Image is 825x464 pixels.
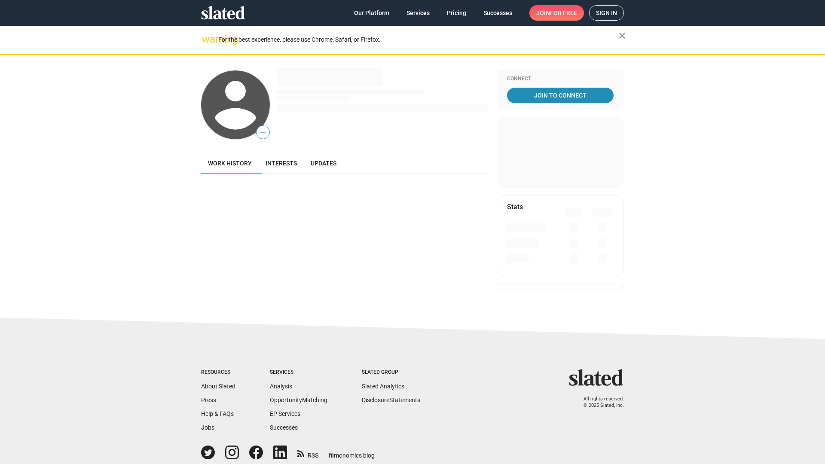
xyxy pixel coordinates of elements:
span: Our Platform [354,5,389,21]
div: Slated Group [362,369,420,376]
a: Joinfor free [529,5,584,21]
a: Press [201,397,216,403]
div: Resources [201,369,235,376]
a: Our Platform [347,5,396,21]
a: Work history [201,153,259,174]
span: Pricing [447,5,466,21]
p: All rights reserved. © 2025 Slated, Inc. [574,396,624,409]
span: film [329,452,339,459]
a: filmonomics blog [329,445,375,460]
a: Help & FAQs [201,410,234,417]
a: Slated Analytics [362,383,404,390]
a: RSS [297,446,318,460]
a: Analysis [270,383,292,390]
span: — [257,127,269,138]
a: Sign in [589,5,624,21]
span: Updates [311,160,336,167]
span: Join To Connect [509,88,612,103]
mat-card-title: Stats [507,202,523,211]
a: DisclosureStatements [362,397,420,403]
a: Pricing [440,5,473,21]
span: Sign in [596,6,617,20]
a: OpportunityMatching [270,397,327,403]
a: EP Services [270,410,300,417]
a: Jobs [201,424,214,431]
div: Connect [507,76,614,82]
a: Services [400,5,437,21]
a: Interests [259,153,304,174]
a: About Slated [201,383,235,390]
span: Services [406,5,430,21]
mat-icon: close [617,31,627,41]
mat-icon: warning [202,34,212,44]
span: Successes [483,5,512,21]
div: For the best experience, please use Chrome, Safari, or Firefox. [218,34,619,46]
a: Updates [304,153,343,174]
a: Successes [270,424,298,431]
span: Join [536,5,577,21]
span: Interests [266,160,297,167]
a: Join To Connect [507,88,614,103]
span: Work history [208,160,252,167]
span: for free [550,5,577,21]
a: Successes [477,5,519,21]
div: Services [270,369,327,376]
